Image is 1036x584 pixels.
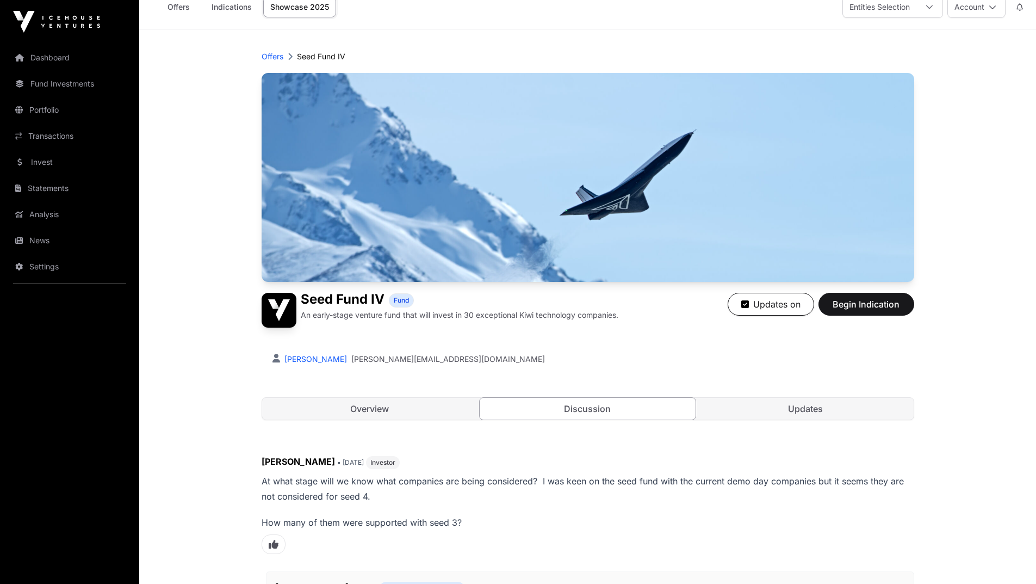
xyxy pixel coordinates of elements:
[262,474,914,504] p: At what stage will we know what companies are being considered? I was keen on the seed fund with ...
[982,532,1036,584] iframe: Chat Widget
[370,458,395,467] span: Investor
[262,73,914,282] img: Seed Fund IV
[262,456,335,467] span: [PERSON_NAME]
[394,296,409,305] span: Fund
[9,124,131,148] a: Transactions
[728,293,814,316] button: Updates on
[9,98,131,122] a: Portfolio
[698,398,914,420] a: Updates
[479,397,696,420] a: Discussion
[9,72,131,96] a: Fund Investments
[9,229,131,253] a: News
[9,255,131,279] a: Settings
[818,293,914,316] button: Begin Indication
[262,515,914,530] p: How many of them were supported with seed 3?
[297,51,345,62] p: Seed Fund IV
[13,11,100,33] img: Icehouse Ventures Logo
[262,534,286,554] span: Like this comment
[9,150,131,174] a: Invest
[832,298,901,311] span: Begin Indication
[262,293,296,328] img: Seed Fund IV
[262,398,914,420] nav: Tabs
[818,304,914,315] a: Begin Indication
[337,458,364,466] span: • [DATE]
[262,398,478,420] a: Overview
[9,46,131,70] a: Dashboard
[9,202,131,226] a: Analysis
[301,293,384,308] h1: Seed Fund IV
[262,51,283,62] a: Offers
[351,354,545,365] a: [PERSON_NAME][EMAIL_ADDRESS][DOMAIN_NAME]
[282,354,347,364] a: [PERSON_NAME]
[9,176,131,200] a: Statements
[301,310,618,321] p: An early-stage venture fund that will invest in 30 exceptional Kiwi technology companies.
